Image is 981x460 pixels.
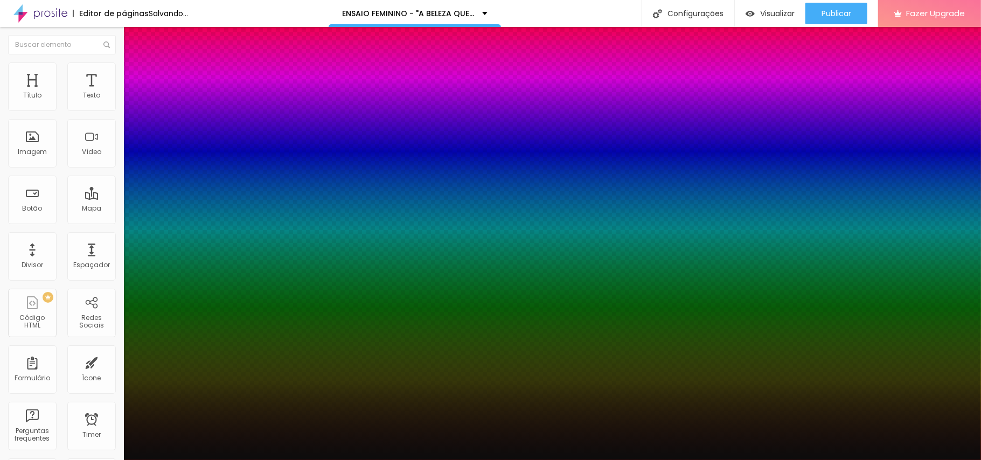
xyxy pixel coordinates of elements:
div: Perguntas frequentes [11,427,53,443]
div: Redes Sociais [70,314,113,330]
div: Título [23,92,41,99]
div: Salvando... [149,10,188,17]
span: Publicar [822,9,851,18]
div: Vídeo [82,148,101,156]
div: Imagem [18,148,47,156]
div: Botão [23,205,43,212]
button: Publicar [805,3,867,24]
img: Icone [103,41,110,48]
div: Formulário [15,374,50,382]
div: Ícone [82,374,101,382]
span: Visualizar [760,9,795,18]
div: Espaçador [73,261,110,269]
div: Divisor [22,261,43,269]
img: Icone [653,9,662,18]
p: ENSAIO FEMININO - "A BELEZA QUE [DEMOGRAPHIC_DATA] DEU" [342,10,474,17]
div: Timer [82,431,101,438]
div: Código HTML [11,314,53,330]
img: view-1.svg [746,9,755,18]
div: Mapa [82,205,101,212]
input: Buscar elemento [8,35,116,54]
div: Editor de páginas [73,10,149,17]
button: Visualizar [735,3,805,24]
div: Texto [83,92,100,99]
span: Fazer Upgrade [906,9,965,18]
